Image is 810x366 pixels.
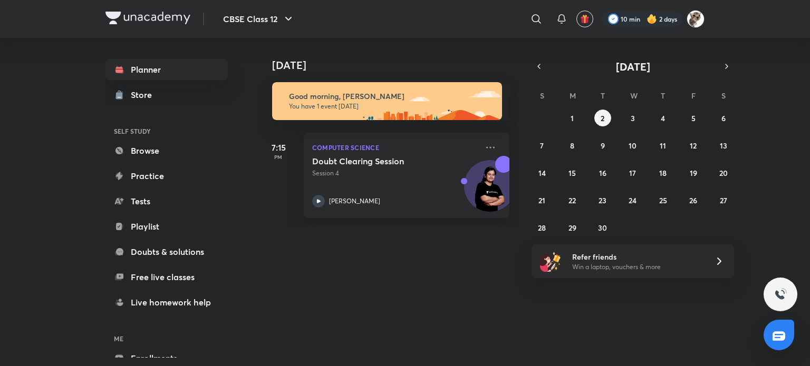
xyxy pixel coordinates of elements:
abbr: Thursday [661,91,665,101]
p: Session 4 [312,169,478,178]
abbr: September 3, 2025 [631,113,635,123]
abbr: September 24, 2025 [629,195,637,205]
button: September 19, 2025 [685,164,702,181]
span: [DATE] [616,60,650,74]
h4: [DATE] [272,59,520,72]
abbr: September 21, 2025 [538,195,545,205]
abbr: Friday [691,91,696,101]
h5: Doubt Clearing Session [312,156,443,166]
button: September 3, 2025 [624,110,641,126]
abbr: September 9, 2025 [601,141,605,151]
button: September 9, 2025 [594,137,611,154]
abbr: September 6, 2025 [721,113,726,123]
a: Company Logo [105,12,190,27]
p: You have 1 event [DATE] [289,102,493,111]
abbr: Saturday [721,91,726,101]
a: Tests [105,191,228,212]
button: September 27, 2025 [715,192,732,209]
a: Live homework help [105,292,228,313]
button: September 28, 2025 [534,219,551,236]
abbr: September 26, 2025 [689,195,697,205]
button: September 29, 2025 [564,219,581,236]
button: September 22, 2025 [564,192,581,209]
abbr: September 29, 2025 [568,223,576,233]
h6: Refer friends [572,251,702,262]
button: September 15, 2025 [564,164,581,181]
button: September 8, 2025 [564,137,581,154]
button: September 11, 2025 [654,137,671,154]
button: CBSE Class 12 [217,8,301,29]
abbr: September 27, 2025 [720,195,727,205]
button: September 17, 2025 [624,164,641,181]
button: September 16, 2025 [594,164,611,181]
abbr: September 13, 2025 [720,141,727,151]
button: September 12, 2025 [685,137,702,154]
button: September 6, 2025 [715,110,732,126]
button: September 18, 2025 [654,164,671,181]
abbr: September 2, 2025 [601,113,604,123]
button: September 21, 2025 [534,192,551,209]
a: Practice [105,165,228,186]
abbr: September 28, 2025 [538,223,546,233]
abbr: September 8, 2025 [570,141,574,151]
abbr: Tuesday [601,91,605,101]
button: September 2, 2025 [594,110,611,126]
p: [PERSON_NAME] [329,196,380,206]
button: September 4, 2025 [654,110,671,126]
h6: Good morning, [PERSON_NAME] [289,92,493,101]
abbr: September 20, 2025 [719,168,728,178]
button: September 5, 2025 [685,110,702,126]
button: September 20, 2025 [715,164,732,181]
img: Avatar [465,166,515,216]
abbr: September 14, 2025 [538,168,546,178]
img: Lavanya [687,10,705,28]
img: Company Logo [105,12,190,24]
a: Doubts & solutions [105,241,228,262]
img: ttu [774,288,787,301]
abbr: Wednesday [630,91,638,101]
button: September 7, 2025 [534,137,551,154]
a: Browse [105,140,228,161]
button: September 30, 2025 [594,219,611,236]
button: September 10, 2025 [624,137,641,154]
p: Computer Science [312,141,478,154]
h6: SELF STUDY [105,122,228,140]
img: avatar [580,14,590,24]
abbr: September 22, 2025 [568,195,576,205]
abbr: September 30, 2025 [598,223,607,233]
abbr: September 4, 2025 [661,113,665,123]
button: September 25, 2025 [654,192,671,209]
h6: ME [105,330,228,348]
abbr: September 17, 2025 [629,168,636,178]
a: Playlist [105,216,228,237]
h5: 7:15 [257,141,300,154]
abbr: Sunday [540,91,544,101]
div: Store [131,88,158,101]
button: September 24, 2025 [624,192,641,209]
abbr: September 7, 2025 [540,141,544,151]
button: September 1, 2025 [564,110,581,126]
abbr: Monday [570,91,576,101]
abbr: September 18, 2025 [659,168,667,178]
a: Free live classes [105,266,228,288]
abbr: September 16, 2025 [599,168,606,178]
abbr: September 1, 2025 [571,113,574,123]
abbr: September 25, 2025 [659,195,667,205]
a: Store [105,84,228,105]
p: Win a laptop, vouchers & more [572,262,702,272]
button: [DATE] [546,59,719,74]
img: streak [647,14,657,24]
p: PM [257,154,300,160]
abbr: September 11, 2025 [660,141,666,151]
img: referral [540,251,561,272]
abbr: September 10, 2025 [629,141,637,151]
img: morning [272,82,502,120]
abbr: September 15, 2025 [568,168,576,178]
button: avatar [576,11,593,27]
abbr: September 5, 2025 [691,113,696,123]
button: September 14, 2025 [534,164,551,181]
button: September 26, 2025 [685,192,702,209]
a: Planner [105,59,228,80]
button: September 13, 2025 [715,137,732,154]
abbr: September 12, 2025 [690,141,697,151]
